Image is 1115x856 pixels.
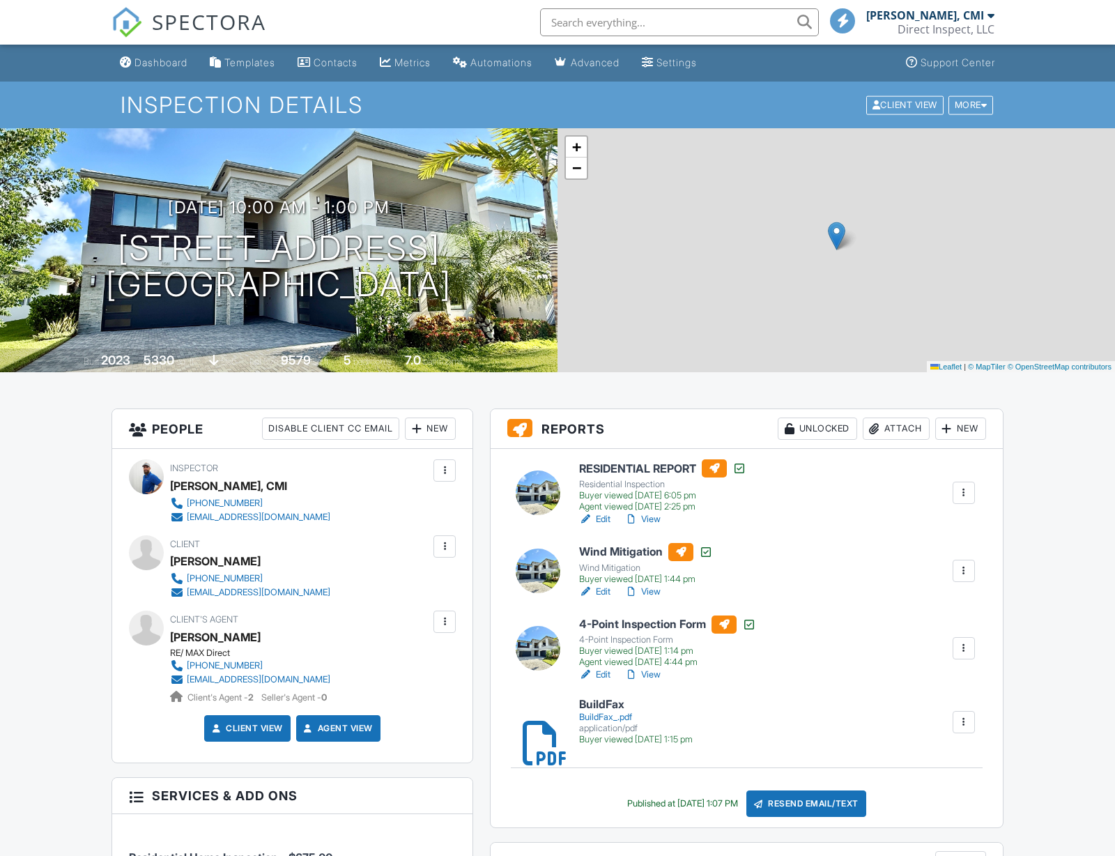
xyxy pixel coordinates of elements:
[170,614,238,625] span: Client's Agent
[170,539,200,549] span: Client
[579,668,610,682] a: Edit
[209,721,283,735] a: Client View
[170,496,330,510] a: [PHONE_NUMBER]
[344,353,351,367] div: 5
[405,353,421,367] div: 7.0
[571,56,620,68] div: Advanced
[114,50,193,76] a: Dashboard
[579,734,693,745] div: Buyer viewed [DATE] 1:15 pm
[624,668,661,682] a: View
[101,353,130,367] div: 2023
[314,56,357,68] div: Contacts
[572,138,581,155] span: +
[170,659,330,673] a: [PHONE_NUMBER]
[353,356,392,367] span: bedrooms
[170,673,330,687] a: [EMAIL_ADDRESS][DOMAIN_NAME]
[656,56,697,68] div: Settings
[778,418,857,440] div: Unlocked
[170,551,261,572] div: [PERSON_NAME]
[204,50,281,76] a: Templates
[549,50,625,76] a: Advanced
[636,50,702,76] a: Settings
[170,586,330,599] a: [EMAIL_ADDRESS][DOMAIN_NAME]
[579,645,756,657] div: Buyer viewed [DATE] 1:14 pm
[423,356,463,367] span: bathrooms
[1008,362,1112,371] a: © OpenStreetMap contributors
[572,159,581,176] span: −
[579,459,746,512] a: RESIDENTIAL REPORT Residential Inspection Buyer viewed [DATE] 6:05 pm Agent viewed [DATE] 2:25 pm
[262,418,399,440] div: Disable Client CC Email
[828,222,845,250] img: Marker
[221,356,236,367] span: slab
[168,198,390,217] h3: [DATE] 10:00 am - 1:00 pm
[301,721,373,735] a: Agent View
[579,712,693,723] div: BuildFax_.pdf
[579,563,713,574] div: Wind Mitigation
[579,723,693,734] div: application/pdf
[170,463,218,473] span: Inspector
[921,56,995,68] div: Support Center
[134,56,187,68] div: Dashboard
[112,778,472,814] h3: Services & Add ons
[170,648,341,659] div: RE/ MAX Direct
[187,512,330,523] div: [EMAIL_ADDRESS][DOMAIN_NAME]
[579,479,746,490] div: Residential Inspection
[106,230,452,304] h1: [STREET_ADDRESS] [GEOGRAPHIC_DATA]
[187,498,263,509] div: [PHONE_NUMBER]
[968,362,1006,371] a: © MapTiler
[84,356,99,367] span: Built
[224,56,275,68] div: Templates
[321,692,327,703] strong: 0
[170,510,330,524] a: [EMAIL_ADDRESS][DOMAIN_NAME]
[579,512,610,526] a: Edit
[930,362,962,371] a: Leaflet
[111,19,266,48] a: SPECTORA
[313,356,330,367] span: sq.ft.
[579,698,693,711] h6: BuildFax
[187,692,256,703] span: Client's Agent -
[866,8,984,22] div: [PERSON_NAME], CMI
[144,353,174,367] div: 5330
[579,585,610,599] a: Edit
[491,409,1003,449] h3: Reports
[292,50,363,76] a: Contacts
[394,56,431,68] div: Metrics
[964,362,966,371] span: |
[187,660,263,671] div: [PHONE_NUMBER]
[447,50,538,76] a: Automations (Basic)
[579,574,713,585] div: Buyer viewed [DATE] 1:44 pm
[579,657,756,668] div: Agent viewed [DATE] 4:44 pm
[170,572,330,586] a: [PHONE_NUMBER]
[935,418,986,440] div: New
[579,634,756,645] div: 4-Point Inspection Form
[152,7,266,36] span: SPECTORA
[121,93,994,117] h1: Inspection Details
[898,22,994,36] div: Direct Inspect, LLC
[566,137,587,158] a: Zoom in
[746,790,866,817] div: Resend Email/Text
[187,674,330,685] div: [EMAIL_ADDRESS][DOMAIN_NAME]
[579,616,756,668] a: 4-Point Inspection Form 4-Point Inspection Form Buyer viewed [DATE] 1:14 pm Agent viewed [DATE] 4...
[170,627,261,648] a: [PERSON_NAME]
[624,512,661,526] a: View
[405,418,456,440] div: New
[579,501,746,512] div: Agent viewed [DATE] 2:25 pm
[863,418,930,440] div: Attach
[948,95,994,114] div: More
[900,50,1001,76] a: Support Center
[579,490,746,501] div: Buyer viewed [DATE] 6:05 pm
[865,99,947,109] a: Client View
[579,543,713,561] h6: Wind Mitigation
[579,543,713,585] a: Wind Mitigation Wind Mitigation Buyer viewed [DATE] 1:44 pm
[176,356,196,367] span: sq. ft.
[281,353,311,367] div: 9579
[187,573,263,584] div: [PHONE_NUMBER]
[187,587,330,598] div: [EMAIL_ADDRESS][DOMAIN_NAME]
[579,698,693,745] a: BuildFax BuildFax_.pdf application/pdf Buyer viewed [DATE] 1:15 pm
[866,95,944,114] div: Client View
[627,798,738,809] div: Published at [DATE] 1:07 PM
[261,692,327,703] span: Seller's Agent -
[111,7,142,38] img: The Best Home Inspection Software - Spectora
[566,158,587,178] a: Zoom out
